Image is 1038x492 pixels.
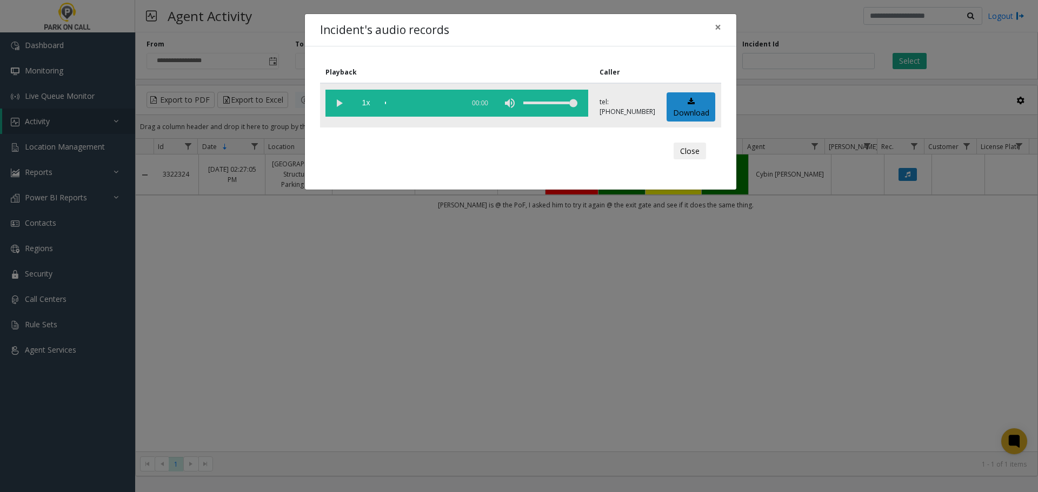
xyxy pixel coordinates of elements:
[594,62,661,83] th: Caller
[352,90,380,117] span: playback speed button
[715,19,721,35] span: ×
[320,22,449,39] h4: Incident's audio records
[320,62,594,83] th: Playback
[600,97,655,117] p: tel:[PHONE_NUMBER]
[667,92,715,122] a: Download
[674,143,706,160] button: Close
[523,90,577,117] div: volume level
[385,90,458,117] div: scrub bar
[707,14,729,41] button: Close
